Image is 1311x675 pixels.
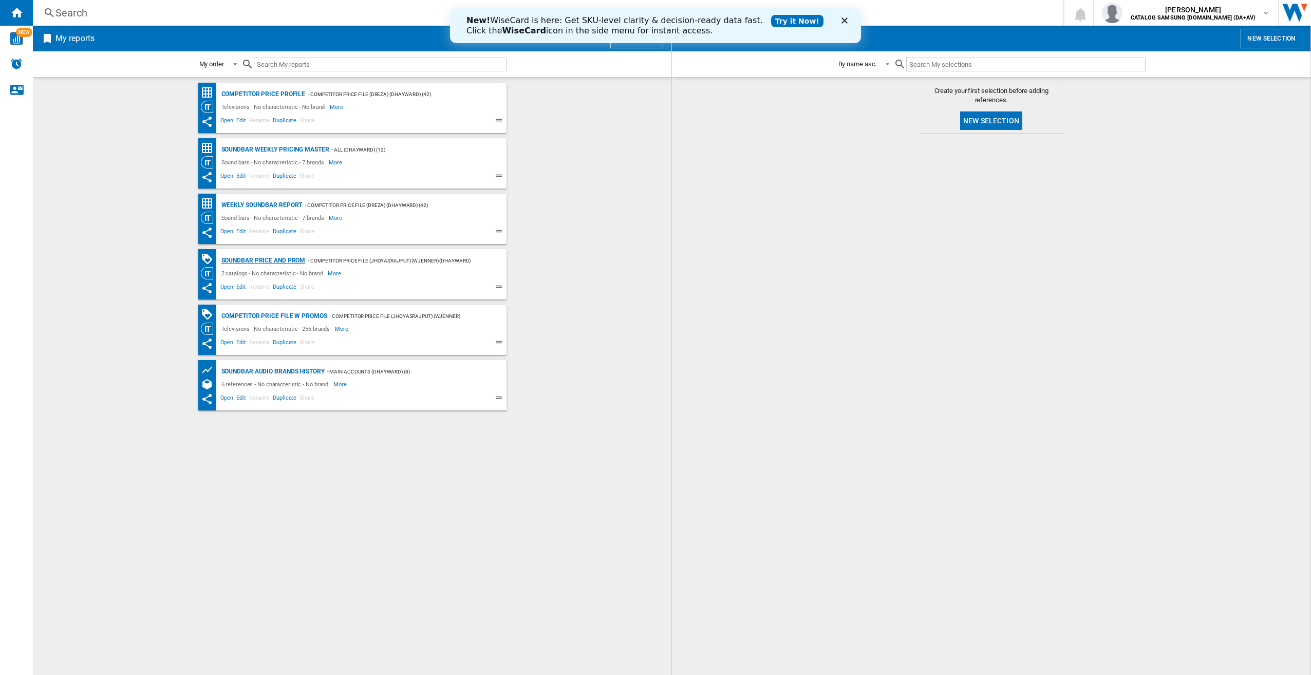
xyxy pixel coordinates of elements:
div: References [201,378,219,390]
div: Category View [201,267,219,279]
img: alerts-logo.svg [10,58,23,70]
input: Search My reports [254,58,507,71]
span: Edit [235,393,248,405]
div: By name asc. [838,60,877,68]
span: Duplicate [271,338,298,350]
span: NEW [16,28,32,37]
div: Soundbar Weekly Pricing Master [219,143,329,156]
iframe: Intercom live chat banner [450,8,861,43]
div: Search [55,6,1037,20]
span: Share [298,171,316,183]
div: - Main accounts (dhayward) (8) [325,365,486,378]
span: Rename [248,116,271,128]
ng-md-icon: This report has been shared with you [201,116,213,128]
div: - ALL (dhayward) (12) [329,143,486,156]
span: Rename [248,171,271,183]
span: More [328,267,343,279]
span: More [335,323,350,335]
span: Duplicate [271,282,298,294]
span: Duplicate [271,116,298,128]
div: Price Matrix [201,86,219,99]
span: Duplicate [271,227,298,239]
div: Category View [201,101,219,113]
span: Edit [235,282,248,294]
div: 2 catalogs - No characteristic - No brand [219,267,328,279]
span: Edit [235,116,248,128]
span: Share [298,338,316,350]
div: Soundbar Audio Brands History [219,365,325,378]
div: Category View [201,323,219,335]
span: Share [298,393,316,405]
span: Edit [235,338,248,350]
span: More [330,101,345,113]
span: Open [219,338,235,350]
div: Sound bars - No characteristic - 7 brands [219,156,329,168]
ng-md-icon: This report has been shared with you [201,227,213,239]
div: My order [199,60,224,68]
input: Search My selections [906,58,1145,71]
span: Share [298,282,316,294]
div: Televisions - No characteristic - 256 brands [219,323,335,335]
div: Soundbar Price and Prom [219,254,306,267]
span: Open [219,116,235,128]
div: Category View [201,212,219,224]
ng-md-icon: This report has been shared with you [201,282,213,294]
span: Duplicate [271,393,298,405]
div: Sound bars - No characteristic - 7 brands [219,212,329,224]
span: More [329,212,344,224]
span: Rename [248,282,271,294]
span: Share [298,227,316,239]
span: Rename [248,393,271,405]
div: - Competitor price file (jhoyasrajput) (wjenner) (dhayward) (30) [305,254,485,267]
img: wise-card.svg [10,32,23,45]
button: New selection [1241,29,1302,48]
span: More [329,156,344,168]
span: Create your first selection before adding references. [920,86,1063,105]
div: Weekly Soundbar Report [219,199,303,212]
span: More [333,378,348,390]
div: Competitor Price Profile [219,88,306,101]
span: Open [219,171,235,183]
span: Edit [235,227,248,239]
div: Competitor price file w promos [219,310,327,323]
div: PROMOTIONS Matrix [201,253,219,266]
div: - Competitor Price File (dreza) (dhayward) (42) [305,88,485,101]
div: 6 references - No characteristic - No brand [219,378,334,390]
span: Share [298,116,316,128]
div: Product prices grid [201,364,219,377]
span: Open [219,227,235,239]
span: Edit [235,171,248,183]
span: Rename [248,338,271,350]
ng-md-icon: This report has been shared with you [201,171,213,183]
img: profile.jpg [1102,3,1122,23]
span: Open [219,393,235,405]
div: Televisions - No characteristic - No brand [219,101,330,113]
div: Price Matrix [201,197,219,210]
div: Price Matrix [201,142,219,155]
b: CATALOG SAMSUNG [DOMAIN_NAME] (DA+AV) [1131,14,1256,21]
div: - Competitor price file (jhoyasrajput) (wjenner) (dhayward) (30) [327,310,486,323]
ng-md-icon: This report has been shared with you [201,393,213,405]
div: Category View [201,156,219,168]
div: PROMOTIONS Matrix [201,308,219,321]
ng-md-icon: This report has been shared with you [201,338,213,350]
span: Open [219,282,235,294]
span: Rename [248,227,271,239]
div: - Competitor Price File (dreza) (dhayward) (42) [302,199,485,212]
span: [PERSON_NAME] [1131,5,1256,15]
span: Duplicate [271,171,298,183]
button: New selection [960,111,1022,130]
h2: My reports [53,29,97,48]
